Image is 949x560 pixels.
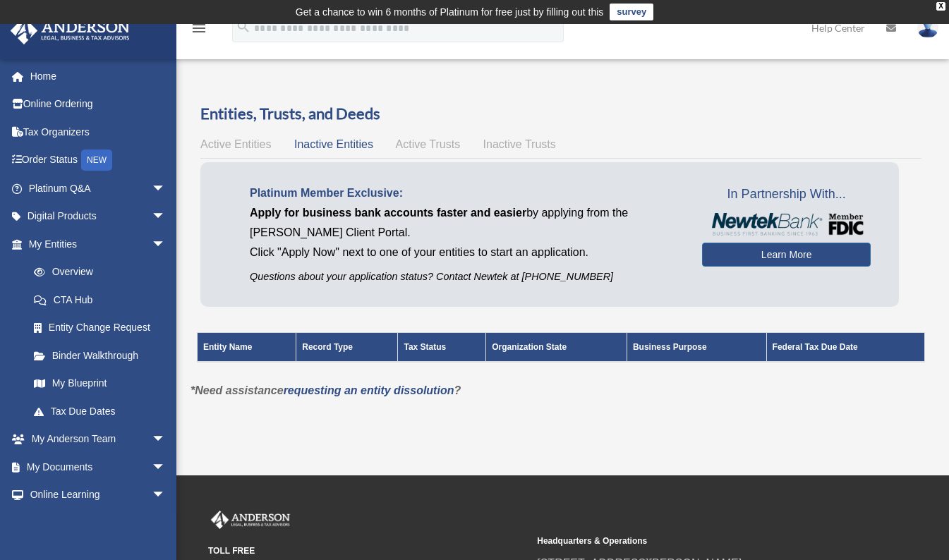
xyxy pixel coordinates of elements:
a: Tax Organizers [10,118,187,146]
em: *Need assistance ? [191,384,461,396]
a: My Anderson Teamarrow_drop_down [10,425,187,454]
i: menu [191,20,207,37]
a: CTA Hub [20,286,180,314]
img: User Pic [917,18,938,38]
span: arrow_drop_down [152,230,180,259]
th: Record Type [296,333,398,363]
th: Business Purpose [627,333,766,363]
img: NewtekBankLogoSM.png [709,213,864,236]
th: Federal Tax Due Date [766,333,924,363]
small: TOLL FREE [208,544,527,559]
a: Tax Due Dates [20,397,180,425]
a: Online Learningarrow_drop_down [10,481,187,509]
p: Questions about your application status? Contact Newtek at [PHONE_NUMBER] [250,268,681,286]
th: Entity Name [198,333,296,363]
a: Binder Walkthrough [20,341,180,370]
a: Online Ordering [10,90,187,118]
a: My Entitiesarrow_drop_down [10,230,180,258]
p: by applying from the [PERSON_NAME] Client Portal. [250,203,681,243]
a: Platinum Q&Aarrow_drop_down [10,174,187,202]
span: arrow_drop_down [152,509,180,537]
div: close [936,2,945,11]
a: Digital Productsarrow_drop_down [10,202,187,231]
a: requesting an entity dissolution [284,384,454,396]
a: Order StatusNEW [10,146,187,175]
span: Active Entities [200,138,271,150]
span: arrow_drop_down [152,174,180,203]
span: arrow_drop_down [152,425,180,454]
a: Learn More [702,243,871,267]
a: Home [10,62,187,90]
span: arrow_drop_down [152,453,180,482]
a: menu [191,25,207,37]
img: Anderson Advisors Platinum Portal [6,17,134,44]
span: arrow_drop_down [152,202,180,231]
span: Inactive Entities [294,138,373,150]
h3: Entities, Trusts, and Deeds [200,103,921,125]
i: search [236,19,251,35]
span: In Partnership With... [702,183,871,206]
a: My Blueprint [20,370,180,398]
span: Inactive Trusts [483,138,556,150]
a: Billingarrow_drop_down [10,509,187,537]
small: Headquarters & Operations [537,534,856,549]
a: survey [610,4,653,20]
span: Active Trusts [396,138,461,150]
th: Tax Status [398,333,486,363]
a: Overview [20,258,173,286]
span: arrow_drop_down [152,481,180,510]
div: Get a chance to win 6 months of Platinum for free just by filling out this [296,4,604,20]
div: NEW [81,150,112,171]
a: My Documentsarrow_drop_down [10,453,187,481]
p: Click "Apply Now" next to one of your entities to start an application. [250,243,681,262]
p: Platinum Member Exclusive: [250,183,681,203]
a: Entity Change Request [20,314,180,342]
span: Apply for business bank accounts faster and easier [250,207,526,219]
th: Organization State [486,333,627,363]
img: Anderson Advisors Platinum Portal [208,511,293,529]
